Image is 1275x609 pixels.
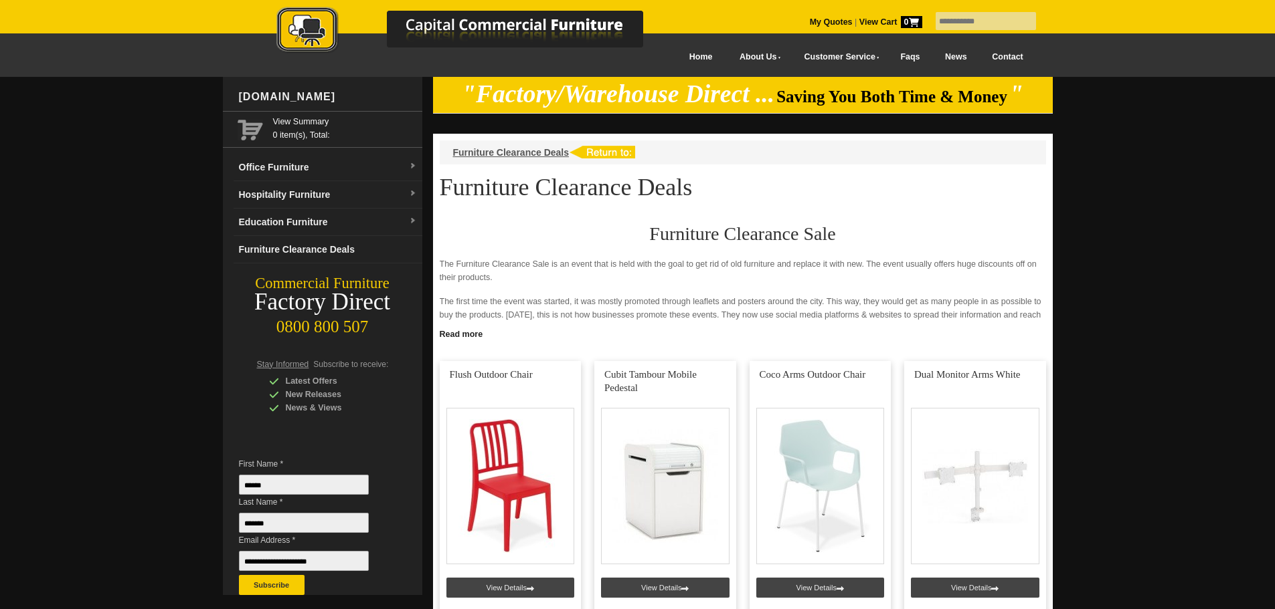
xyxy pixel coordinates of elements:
[234,181,422,209] a: Hospitality Furnituredropdown
[234,209,422,236] a: Education Furnituredropdown
[932,42,979,72] a: News
[239,575,305,595] button: Subscribe
[888,42,933,72] a: Faqs
[240,7,708,55] img: Capital Commercial Furniture Logo
[234,154,422,181] a: Office Furnituredropdown
[453,147,570,158] a: Furniture Clearance Deals
[269,401,396,414] div: News & Views
[859,17,922,27] strong: View Cart
[901,16,922,28] span: 0
[234,77,422,117] div: [DOMAIN_NAME]
[440,257,1046,284] p: The Furniture Clearance Sale is an event that is held with the goal to get rid of old furniture a...
[433,324,1053,341] a: Click to read more
[789,42,887,72] a: Customer Service
[776,88,1007,106] span: Saving You Both Time & Money
[440,295,1046,335] p: The first time the event was started, it was mostly promoted through leaflets and posters around ...
[234,236,422,263] a: Furniture Clearance Deals
[313,360,388,369] span: Subscribe to receive:
[269,388,396,401] div: New Releases
[462,80,774,108] em: "Factory/Warehouse Direct ...
[223,274,422,293] div: Commercial Furniture
[239,551,369,571] input: Email Address *
[409,190,417,198] img: dropdown
[569,146,635,158] img: return to
[725,42,789,72] a: About Us
[223,311,422,336] div: 0800 800 507
[239,475,369,495] input: First Name *
[273,115,417,140] span: 0 item(s), Total:
[223,293,422,312] div: Factory Direct
[409,217,417,225] img: dropdown
[409,162,417,170] img: dropdown
[239,513,369,533] input: Last Name *
[269,374,396,388] div: Latest Offers
[857,17,922,27] a: View Cart0
[239,533,389,547] span: Email Address *
[440,174,1046,200] h1: Furniture Clearance Deals
[239,495,389,509] span: Last Name *
[1009,80,1023,108] em: "
[257,360,309,369] span: Stay Informed
[979,42,1035,72] a: Contact
[239,457,389,471] span: First Name *
[240,7,708,59] a: Capital Commercial Furniture Logo
[810,17,853,27] a: My Quotes
[273,115,417,128] a: View Summary
[440,224,1046,244] h2: Furniture Clearance Sale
